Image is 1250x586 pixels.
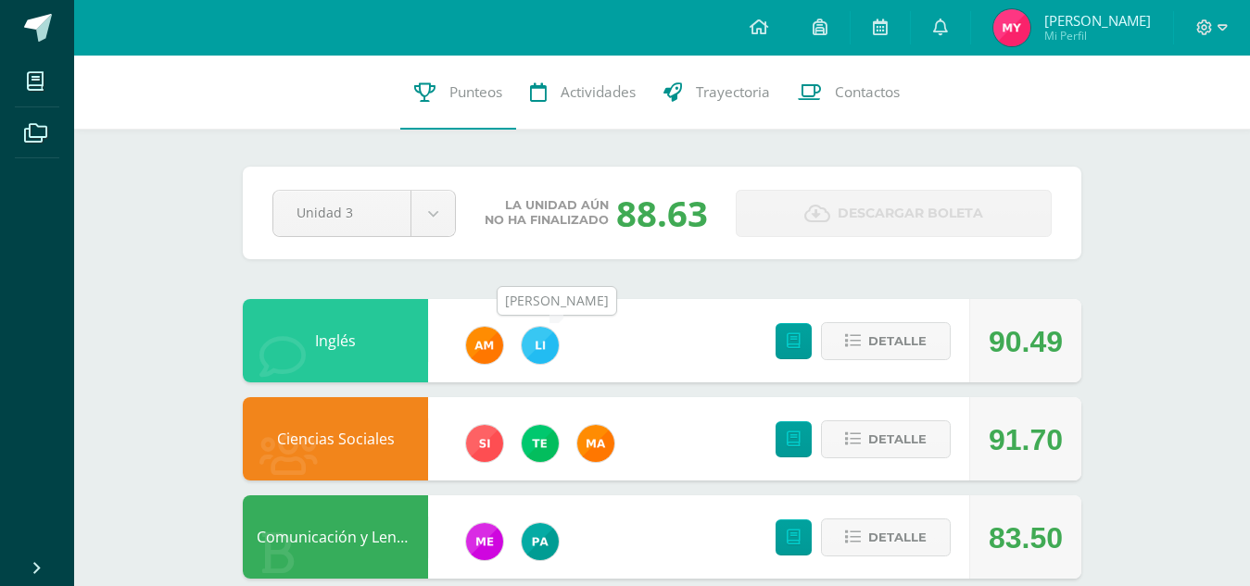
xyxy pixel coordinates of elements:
[1044,28,1151,44] span: Mi Perfil
[522,327,559,364] img: 82db8514da6684604140fa9c57ab291b.png
[1044,11,1151,30] span: [PERSON_NAME]
[821,518,951,556] button: Detalle
[835,82,900,102] span: Contactos
[561,82,636,102] span: Actividades
[650,56,784,130] a: Trayectoria
[516,56,650,130] a: Actividades
[297,191,387,234] span: Unidad 3
[466,327,503,364] img: 27d1f5085982c2e99c83fb29c656b88a.png
[838,191,983,236] span: Descargar boleta
[993,9,1030,46] img: f9abb0ae9418971445c6ba7d63445e70.png
[485,198,609,228] span: La unidad aún no ha finalizado
[243,299,428,382] div: Inglés
[616,189,708,237] div: 88.63
[577,425,614,462] img: 266030d5bbfb4fab9f05b9da2ad38396.png
[243,495,428,579] div: Comunicación y Lenguaje
[466,523,503,560] img: 498c526042e7dcf1c615ebb741a80315.png
[243,397,428,480] div: Ciencias Sociales
[868,422,927,456] span: Detalle
[466,425,503,462] img: 1e3c7f018e896ee8adc7065031dce62a.png
[522,425,559,462] img: 43d3dab8d13cc64d9a3940a0882a4dc3.png
[784,56,914,130] a: Contactos
[821,420,951,458] button: Detalle
[696,82,770,102] span: Trayectoria
[449,82,502,102] span: Punteos
[868,324,927,358] span: Detalle
[505,292,609,310] div: [PERSON_NAME]
[400,56,516,130] a: Punteos
[522,523,559,560] img: 53dbe22d98c82c2b31f74347440a2e81.png
[273,191,455,236] a: Unidad 3
[989,300,1063,383] div: 90.49
[821,322,951,360] button: Detalle
[989,496,1063,580] div: 83.50
[868,520,927,555] span: Detalle
[989,398,1063,481] div: 91.70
